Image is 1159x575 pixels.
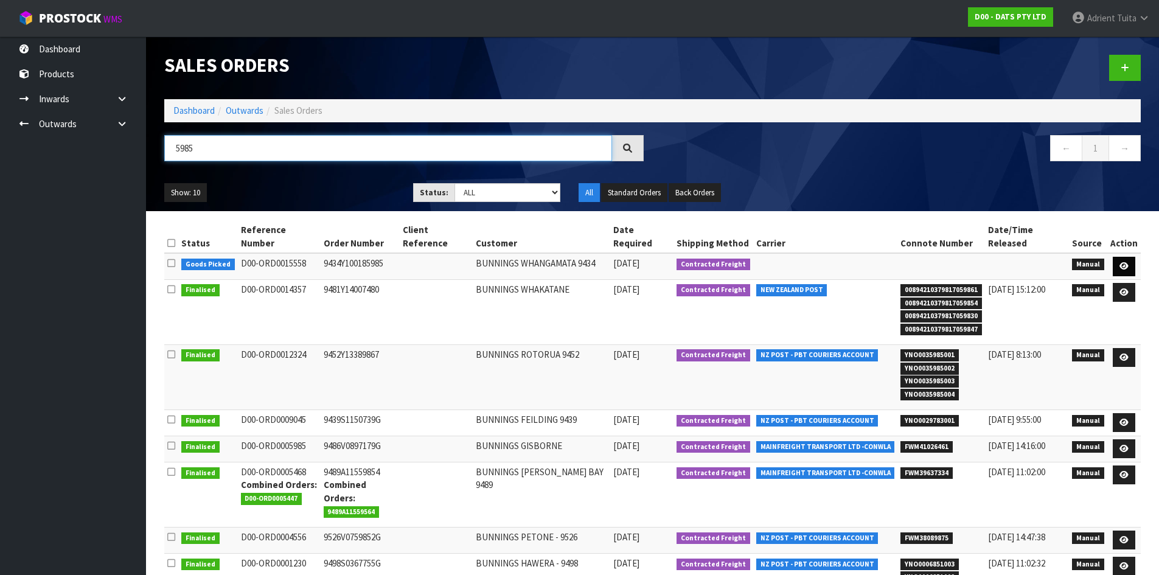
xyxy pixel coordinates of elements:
[181,349,220,361] span: Finalised
[900,441,953,453] span: FWM41026461
[241,493,302,505] span: D00-ORD0005447
[164,183,207,203] button: Show: 10
[274,105,322,116] span: Sales Orders
[473,409,610,436] td: BUNNINGS FEILDING 9439
[897,220,985,253] th: Connote Number
[900,298,982,310] span: 00894210379817059854
[238,436,321,462] td: D00-ORD0005985
[1082,135,1109,161] a: 1
[900,324,982,336] span: 00894210379817059847
[900,363,959,375] span: YNO0035985002
[968,7,1053,27] a: D00 - DATS PTY LTD
[238,279,321,344] td: D00-ORD0014357
[601,183,667,203] button: Standard Orders
[756,559,879,571] span: NZ POST - PBT COURIERS ACCOUNT
[473,527,610,553] td: BUNNINGS PETONE - 9526
[613,414,639,425] span: [DATE]
[613,257,639,269] span: [DATE]
[756,532,879,545] span: NZ POST - PBT COURIERS ACCOUNT
[1072,349,1104,361] span: Manual
[324,506,380,518] span: 9489A11559564
[321,436,400,462] td: 9486V0897179G
[238,409,321,436] td: D00-ORD0009045
[988,466,1045,478] span: [DATE] 11:02:00
[321,279,400,344] td: 9481Y14007480
[900,349,959,361] span: YNO0035985001
[1069,220,1107,253] th: Source
[1072,467,1104,479] span: Manual
[677,441,750,453] span: Contracted Freight
[579,183,600,203] button: All
[321,409,400,436] td: 9439S1150739G
[181,259,235,271] span: Goods Picked
[988,284,1045,295] span: [DATE] 15:12:00
[900,284,982,296] span: 00894210379817059861
[181,284,220,296] span: Finalised
[324,479,366,503] strong: Combined Orders:
[613,440,639,451] span: [DATE]
[238,527,321,553] td: D00-ORD0004556
[39,10,101,26] span: ProStock
[756,349,879,361] span: NZ POST - PBT COURIERS ACCOUNT
[164,55,644,75] h1: Sales Orders
[677,284,750,296] span: Contracted Freight
[975,12,1046,22] strong: D00 - DATS PTY LTD
[473,344,610,409] td: BUNNINGS ROTORUA 9452
[900,559,959,571] span: YNO0006851003
[677,467,750,479] span: Contracted Freight
[613,466,639,478] span: [DATE]
[677,259,750,271] span: Contracted Freight
[756,284,827,296] span: NEW ZEALAND POST
[1107,220,1141,253] th: Action
[1087,12,1115,24] span: Adrient
[900,532,953,545] span: FWM38089875
[400,220,473,253] th: Client Reference
[181,559,220,571] span: Finalised
[677,415,750,427] span: Contracted Freight
[613,531,639,543] span: [DATE]
[610,220,673,253] th: Date Required
[613,349,639,360] span: [DATE]
[988,557,1045,569] span: [DATE] 11:02:32
[900,310,982,322] span: 00894210379817059830
[238,462,321,527] td: D00-ORD0005468
[1109,135,1141,161] a: →
[173,105,215,116] a: Dashboard
[1072,284,1104,296] span: Manual
[238,253,321,279] td: D00-ORD0015558
[238,220,321,253] th: Reference Number
[677,532,750,545] span: Contracted Freight
[226,105,263,116] a: Outwards
[673,220,753,253] th: Shipping Method
[238,344,321,409] td: D00-ORD0012324
[181,467,220,479] span: Finalised
[988,531,1045,543] span: [DATE] 14:47:38
[241,479,317,490] strong: Combined Orders:
[1072,532,1104,545] span: Manual
[677,349,750,361] span: Contracted Freight
[321,344,400,409] td: 9452Y13389867
[613,557,639,569] span: [DATE]
[988,349,1041,360] span: [DATE] 8:13:00
[1072,559,1104,571] span: Manual
[321,527,400,553] td: 9526V0759852G
[473,279,610,344] td: BUNNINGS WHAKATANE
[662,135,1141,165] nav: Page navigation
[1117,12,1136,24] span: Tuita
[756,441,895,453] span: MAINFREIGHT TRANSPORT LTD -CONWLA
[178,220,238,253] th: Status
[321,220,400,253] th: Order Number
[753,220,898,253] th: Carrier
[1072,259,1104,271] span: Manual
[473,436,610,462] td: BUNNINGS GISBORNE
[321,253,400,279] td: 9434Y100185985
[181,415,220,427] span: Finalised
[669,183,721,203] button: Back Orders
[1072,415,1104,427] span: Manual
[18,10,33,26] img: cube-alt.png
[900,389,959,401] span: YNO0035985004
[756,415,879,427] span: NZ POST - PBT COURIERS ACCOUNT
[613,284,639,295] span: [DATE]
[181,441,220,453] span: Finalised
[321,462,400,527] td: 9489A11559854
